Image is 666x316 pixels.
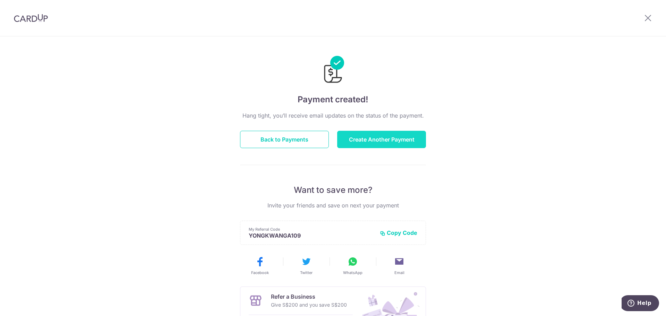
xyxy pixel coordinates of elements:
[240,93,426,106] h4: Payment created!
[286,256,327,275] button: Twitter
[240,131,329,148] button: Back to Payments
[240,111,426,120] p: Hang tight, you’ll receive email updates on the status of the payment.
[332,256,373,275] button: WhatsApp
[322,56,344,85] img: Payments
[380,229,417,236] button: Copy Code
[300,270,313,275] span: Twitter
[14,14,48,22] img: CardUp
[271,292,347,301] p: Refer a Business
[249,232,374,239] p: YONGKWANGA109
[239,256,280,275] button: Facebook
[249,227,374,232] p: My Referral Code
[337,131,426,148] button: Create Another Payment
[240,185,426,196] p: Want to save more?
[379,256,420,275] button: Email
[343,270,362,275] span: WhatsApp
[394,270,404,275] span: Email
[271,301,347,309] p: Give S$200 and you save S$200
[251,270,269,275] span: Facebook
[622,295,659,313] iframe: Opens a widget where you can find more information
[240,201,426,210] p: Invite your friends and save on next your payment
